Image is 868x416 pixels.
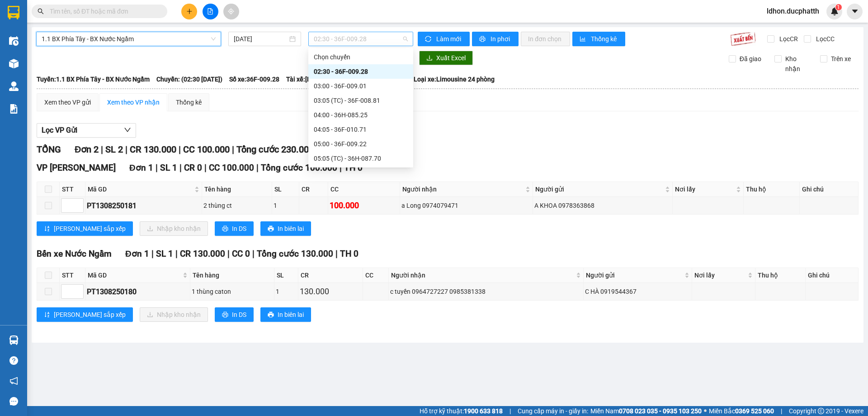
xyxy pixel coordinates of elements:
[107,97,160,107] div: Xem theo VP nhận
[479,36,487,43] span: printer
[268,311,274,319] span: printer
[186,8,193,14] span: plus
[472,32,519,46] button: printerIn phơi
[414,74,495,84] span: Loại xe: Limousine 24 phòng
[222,225,228,233] span: printer
[837,4,840,10] span: 1
[426,55,433,62] span: download
[215,307,254,322] button: printerIn DS
[268,225,274,233] span: printer
[88,270,181,280] span: Mã GD
[314,96,408,105] div: 03:05 (TC) - 36F-008.81
[314,139,408,149] div: 05:00 - 36F-009.22
[105,144,123,155] span: SL 2
[274,201,297,210] div: 1
[87,200,200,211] div: PT1308250181
[179,163,182,173] span: |
[420,406,503,416] span: Hỗ trợ kỹ thuật:
[9,397,18,406] span: message
[156,74,222,84] span: Chuyến: (02:30 [DATE])
[776,34,799,44] span: Lọc CR
[781,406,782,416] span: |
[236,144,314,155] span: Tổng cước 230.000
[232,224,246,234] span: In DS
[227,249,230,259] span: |
[847,4,863,19] button: caret-down
[8,6,19,19] img: logo-vxr
[830,7,839,15] img: icon-new-feature
[299,182,328,197] th: CR
[314,110,408,120] div: 04:00 - 36H-085.25
[572,32,625,46] button: bar-chartThống kê
[88,184,193,194] span: Mã GD
[232,144,234,155] span: |
[335,249,338,259] span: |
[176,97,202,107] div: Thống kê
[535,184,663,194] span: Người gửi
[363,268,389,283] th: CC
[806,268,859,283] th: Ghi chú
[402,184,524,194] span: Người nhận
[256,163,259,173] span: |
[730,32,756,46] img: 9k=
[314,81,408,91] div: 03:00 - 36F-009.01
[735,407,774,415] strong: 0369 525 060
[534,201,671,210] div: A KHOA 0978363868
[260,307,311,322] button: printerIn biên lai
[42,124,77,136] span: Lọc VP Gửi
[436,34,462,44] span: Làm mới
[37,76,150,83] b: Tuyến: 1.1 BX Phía Tây - BX Nước Ngầm
[425,36,433,43] span: sync
[44,311,50,319] span: sort-ascending
[209,163,254,173] span: CC 100.000
[736,54,765,64] span: Đã giao
[252,249,255,259] span: |
[9,104,19,114] img: solution-icon
[129,163,153,173] span: Đơn 1
[675,184,734,194] span: Nơi lấy
[585,287,690,296] div: C HÀ 0919544367
[390,287,582,296] div: c tuyền 0964727227 0985381338
[156,163,158,173] span: |
[851,7,859,15] span: caret-down
[130,144,176,155] span: CR 130.000
[44,97,91,107] div: Xem theo VP gửi
[464,407,503,415] strong: 1900 633 818
[818,408,824,414] span: copyright
[85,283,190,301] td: PT1308250180
[521,32,570,46] button: In đơn chọn
[9,81,19,91] img: warehouse-icon
[203,4,218,19] button: file-add
[54,310,126,320] span: [PERSON_NAME] sắp xếp
[222,311,228,319] span: printer
[232,249,250,259] span: CC 0
[9,335,19,345] img: warehouse-icon
[192,287,273,296] div: 1 thùng caton
[151,249,154,259] span: |
[179,144,181,155] span: |
[340,163,342,173] span: |
[286,74,407,84] span: Tài xế: [PERSON_NAME] - [PERSON_NAME]
[261,163,337,173] span: Tổng cước 100.000
[42,32,216,46] span: 1.1 BX Phía Tây - BX Nước Ngầm
[257,249,333,259] span: Tổng cước 130.000
[183,144,230,155] span: CC 100.000
[9,59,19,68] img: warehouse-icon
[759,5,826,17] span: ldhon.ducphatth
[160,163,177,173] span: SL 1
[85,197,202,215] td: PT1308250181
[38,8,44,14] span: search
[124,126,131,134] span: down
[308,50,413,64] div: Chọn chuyến
[619,407,702,415] strong: 0708 023 035 - 0935 103 250
[704,409,707,413] span: ⚪️
[330,199,398,212] div: 100.000
[223,4,239,19] button: aim
[835,4,842,10] sup: 1
[234,34,288,44] input: 14/08/2025
[156,249,173,259] span: SL 1
[419,51,473,65] button: downloadXuất Excel
[518,406,588,416] span: Cung cấp máy in - giấy in:
[60,268,85,283] th: STT
[9,356,18,365] span: question-circle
